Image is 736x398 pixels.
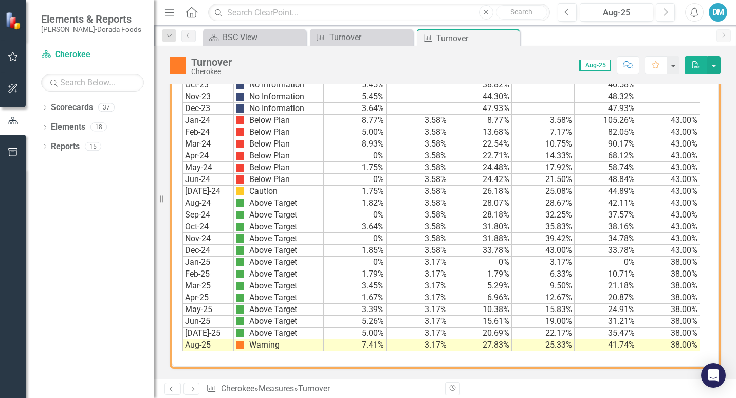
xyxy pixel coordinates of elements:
td: 47.93% [575,103,637,115]
span: Search [510,8,532,16]
td: 5.29% [449,280,512,292]
td: 24.42% [449,174,512,186]
div: Open Intercom Messenger [701,363,726,388]
td: 24.48% [449,162,512,174]
td: 5.00% [324,126,387,138]
img: png;base64,iVBORw0KGgoAAAANSUhEUgAAAFwAAABcCAMAAADUMSJqAAAAA1BMVEX0QzYBWW+JAAAAH0lEQVRoge3BgQAAAA... [236,128,244,136]
td: Aug-24 [182,197,234,209]
img: png;base64,iVBORw0KGgoAAAANSUhEUgAAAFwAAABcCAMAAADUMSJqAAAAA1BMVEVNr1CdzNKbAAAAH0lEQVRoge3BgQAAAA... [236,270,244,278]
td: 3.58% [387,197,449,209]
a: Scorecards [51,102,93,114]
input: Search Below... [41,74,144,92]
td: 3.58% [387,138,449,150]
td: 1.67% [324,292,387,304]
img: png;base64,iVBORw0KGgoAAAANSUhEUgAAAFwAAABcCAMAAADUMSJqAAAAA1BMVEX0QzYBWW+JAAAAH0lEQVRoge3BgQAAAA... [236,175,244,184]
td: 5.00% [324,328,387,339]
td: Below Plan [247,138,324,150]
td: 43.00% [637,162,700,174]
td: 38.16% [575,221,637,233]
td: Sep-24 [182,209,234,221]
td: 38.00% [637,339,700,351]
button: DM [709,3,727,22]
td: 24.91% [575,304,637,316]
img: png;base64,iVBORw0KGgoAAAANSUhEUgAAAFwAAABcCAMAAADUMSJqAAAAA1BMVEVNr1CdzNKbAAAAH0lEQVRoge3BgQAAAA... [236,223,244,231]
td: 3.58% [387,209,449,221]
td: Dec-24 [182,245,234,257]
td: Above Target [247,280,324,292]
td: No Information [247,91,324,103]
td: Above Target [247,304,324,316]
td: 43.00% [637,197,700,209]
td: 0% [324,209,387,221]
img: png;base64,iVBORw0KGgoAAAANSUhEUgAAAFwAAABcCAMAAADUMSJqAAAAA1BMVEVNr1CdzNKbAAAAH0lEQVRoge3BgQAAAA... [236,317,244,325]
td: 0% [449,257,512,268]
td: Above Target [247,221,324,233]
td: Jun-25 [182,316,234,328]
td: 15.83% [512,304,575,316]
td: 3.17% [387,316,449,328]
td: 0% [324,233,387,245]
td: 43.00% [637,174,700,186]
td: 3.58% [387,233,449,245]
td: 8.77% [324,115,387,126]
td: 38.00% [637,257,700,268]
img: png;base64,iVBORw0KGgoAAAANSUhEUgAAAFwAAABcCAMAAADUMSJqAAAAA1BMVEVNr1CdzNKbAAAAH0lEQVRoge3BgQAAAA... [236,305,244,314]
td: 105.26% [575,115,637,126]
td: 13.68% [449,126,512,138]
td: 33.78% [575,245,637,257]
td: 27.83% [449,339,512,351]
td: No Information [247,79,324,91]
td: 10.71% [575,268,637,280]
td: 43.00% [637,233,700,245]
td: 22.54% [449,138,512,150]
td: 48.32% [575,91,637,103]
td: 17.92% [512,162,575,174]
td: Above Target [247,328,324,339]
span: Aug-25 [579,60,611,71]
div: 37 [98,103,115,112]
td: 1.85% [324,245,387,257]
img: png;base64,iVBORw0KGgoAAAANSUhEUgAAAFwAAABcCAMAAADUMSJqAAAAA1BMVEVNr1CdzNKbAAAAH0lEQVRoge3BgQAAAA... [236,246,244,255]
img: png;base64,iVBORw0KGgoAAAANSUhEUgAAAJYAAADIAQMAAAAwS4omAAAAA1BMVEU9TXnnx7PJAAAACXBIWXMAAA7EAAAOxA... [236,93,244,101]
td: 28.07% [449,197,512,209]
td: 21.50% [512,174,575,186]
td: 3.17% [387,292,449,304]
td: 20.87% [575,292,637,304]
td: Warning [247,339,324,351]
div: 18 [90,123,107,132]
div: Turnover [436,32,517,45]
td: 28.67% [512,197,575,209]
div: 15 [85,142,101,151]
td: 68.12% [575,150,637,162]
td: 46.58% [575,79,637,91]
td: 44.30% [449,91,512,103]
a: Cherokee [41,49,144,61]
a: Turnover [312,31,410,44]
td: Above Target [247,257,324,268]
td: 3.64% [324,221,387,233]
td: 33.78% [449,245,512,257]
td: Above Target [247,197,324,209]
a: Reports [51,141,80,153]
td: 38.00% [637,292,700,304]
img: fScmebvnAAAAH0lEQVRoge3BgQAAAADDoPlTX+EAVQEAAAAAAAAA8BohbAABVJpSrwAAAABJRU5ErkJggg== [236,341,244,349]
td: 5.45% [324,79,387,91]
td: 43.00% [637,150,700,162]
td: Mar-24 [182,138,234,150]
td: 21.18% [575,280,637,292]
td: May-25 [182,304,234,316]
td: Feb-25 [182,268,234,280]
td: Dec-23 [182,103,234,115]
div: Turnover [191,57,232,68]
td: Feb-24 [182,126,234,138]
a: BSC View [206,31,303,44]
img: png;base64,iVBORw0KGgoAAAANSUhEUgAAAFwAAABcCAMAAADUMSJqAAAAA1BMVEVNr1CdzNKbAAAAH0lEQVRoge3BgQAAAA... [236,234,244,243]
td: 3.17% [512,257,575,268]
td: 43.00% [637,126,700,138]
td: 3.58% [387,115,449,126]
td: 38.00% [637,268,700,280]
td: 42.11% [575,197,637,209]
td: 1.79% [324,268,387,280]
td: Caution [247,186,324,197]
td: 6.33% [512,268,575,280]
